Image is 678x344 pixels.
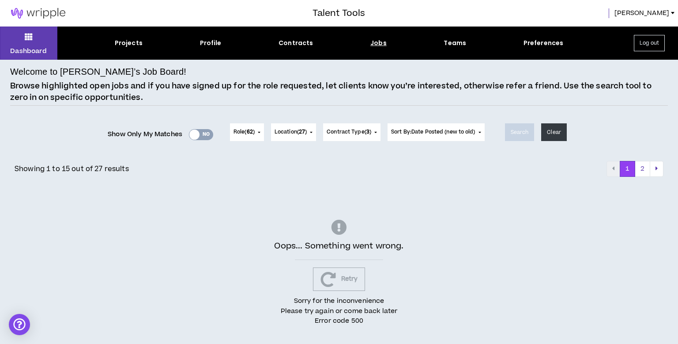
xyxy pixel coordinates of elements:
[366,128,369,136] span: 3
[271,123,316,141] button: Location(27)
[294,296,384,306] span: Sorry for the inconvenience
[391,128,475,136] span: Sort By: Date Posted (new to old)
[541,123,567,141] button: Clear
[524,38,564,48] div: Preferences
[614,8,669,18] span: [PERSON_NAME]
[279,38,313,48] div: Contracts
[115,38,143,48] div: Projects
[274,240,403,252] span: Oops... Something went wrong.
[388,123,485,141] button: Sort By:Date Posted (new to old)
[313,268,365,291] button: Retry
[635,161,650,177] button: 2
[315,316,363,325] span: Error code 500
[234,128,255,136] span: Role ( )
[275,128,307,136] span: Location ( )
[444,38,466,48] div: Teams
[620,161,635,177] button: 1
[10,46,47,56] p: Dashboard
[10,80,668,103] p: Browse highlighted open jobs and if you have signed up for the role requested, let clients know y...
[505,123,535,141] button: Search
[200,38,222,48] div: Profile
[323,123,380,141] button: Contract Type(3)
[10,65,186,78] h4: Welcome to [PERSON_NAME]’s Job Board!
[9,314,30,335] div: Open Intercom Messenger
[230,123,264,141] button: Role(62)
[247,128,253,136] span: 62
[281,306,398,316] span: Please try again or come back later
[108,128,182,141] span: Show Only My Matches
[15,164,129,174] p: Showing 1 to 15 out of 27 results
[634,35,665,51] button: Log out
[313,7,365,20] h3: Talent Tools
[299,128,305,136] span: 27
[606,161,663,177] nav: pagination
[327,128,371,136] span: Contract Type ( )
